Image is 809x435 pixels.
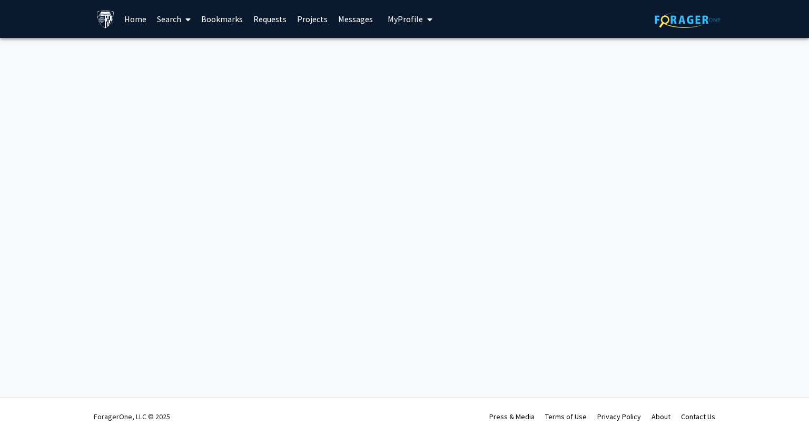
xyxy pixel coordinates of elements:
[681,412,715,421] a: Contact Us
[292,1,333,37] a: Projects
[119,1,152,37] a: Home
[8,388,45,427] iframe: Chat
[545,412,587,421] a: Terms of Use
[597,412,641,421] a: Privacy Policy
[388,14,423,24] span: My Profile
[489,412,535,421] a: Press & Media
[94,398,170,435] div: ForagerOne, LLC © 2025
[152,1,196,37] a: Search
[96,10,115,28] img: Johns Hopkins University Logo
[196,1,248,37] a: Bookmarks
[333,1,378,37] a: Messages
[652,412,670,421] a: About
[248,1,292,37] a: Requests
[655,12,721,28] img: ForagerOne Logo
